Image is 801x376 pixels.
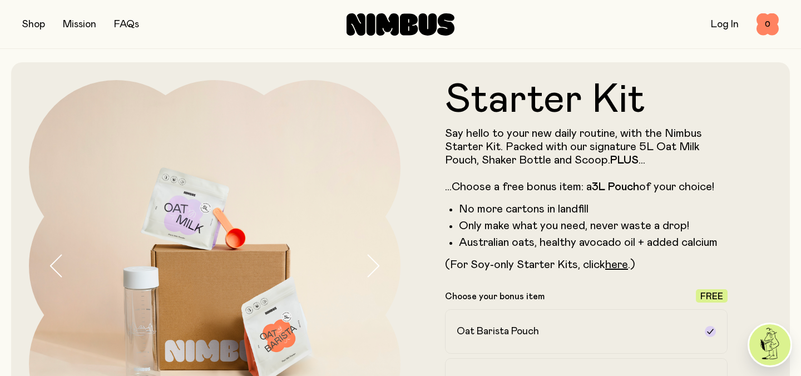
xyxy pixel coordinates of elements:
a: FAQs [114,19,139,29]
li: Australian oats, healthy avocado oil + added calcium [459,236,728,249]
p: Say hello to your new daily routine, with the Nimbus Starter Kit. Packed with our signature 5L Oa... [445,127,728,194]
strong: PLUS [610,155,639,166]
span: Free [700,292,723,301]
h2: Oat Barista Pouch [457,325,539,338]
button: 0 [756,13,779,36]
p: (For Soy-only Starter Kits, click .) [445,258,728,271]
a: Log In [711,19,739,29]
li: Only make what you need, never waste a drop! [459,219,728,232]
strong: Pouch [608,181,639,192]
li: No more cartons in landfill [459,202,728,216]
a: Mission [63,19,96,29]
strong: 3L [592,181,605,192]
p: Choose your bonus item [445,291,545,302]
img: agent [749,324,790,365]
h1: Starter Kit [445,80,728,120]
a: here [605,259,628,270]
